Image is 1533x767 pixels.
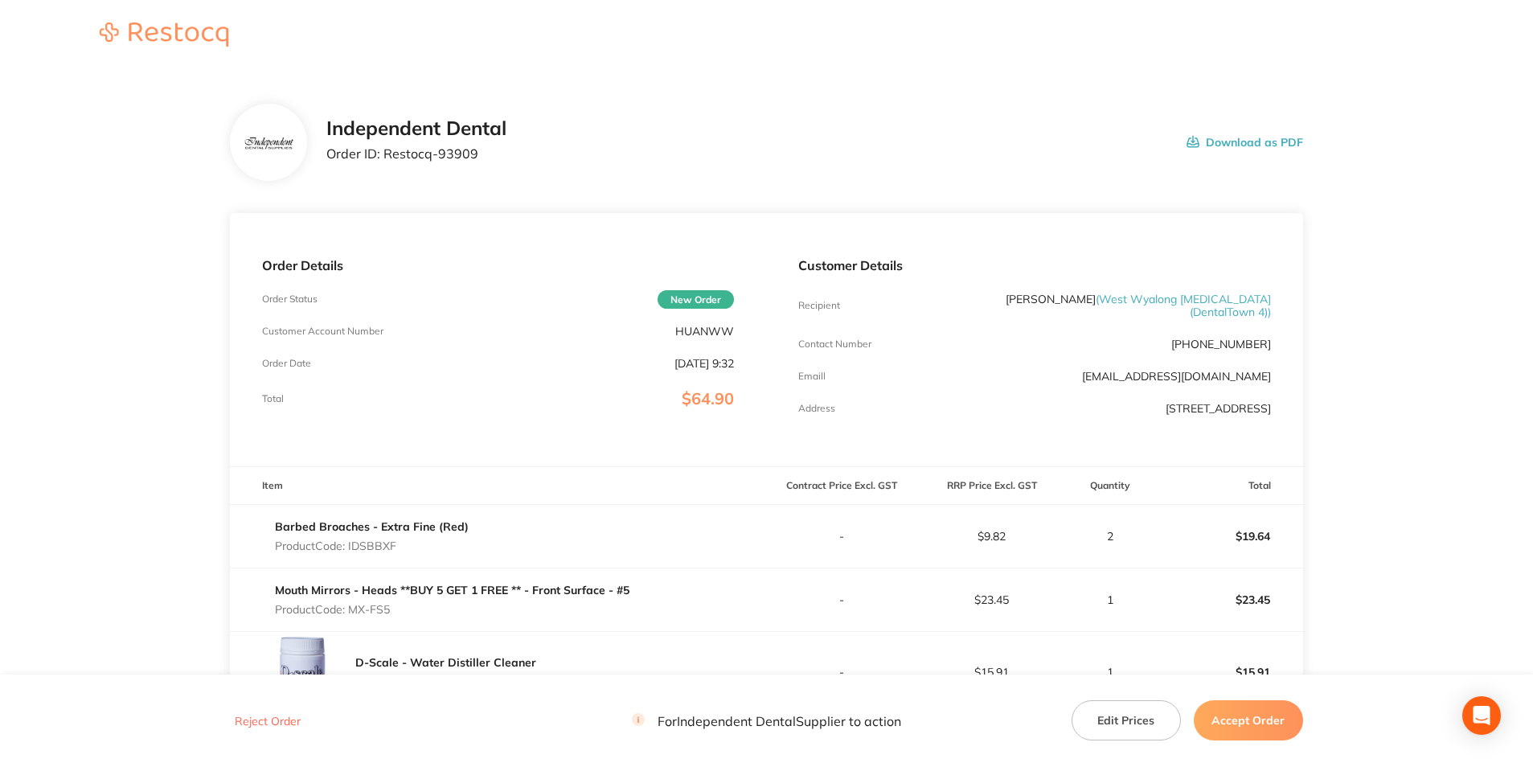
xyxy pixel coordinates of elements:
p: Customer Account Number [262,326,383,337]
button: Download as PDF [1187,117,1303,167]
p: Recipient [798,300,840,311]
button: Edit Prices [1072,700,1181,740]
p: Order ID: Restocq- 93909 [326,146,506,161]
p: HUANWW [675,325,734,338]
p: $9.82 [917,530,1066,543]
p: 2 [1068,530,1152,543]
button: Reject Order [230,714,305,728]
h2: Independent Dental [326,117,506,140]
p: Emaill [798,371,826,382]
p: Contact Number [798,338,871,350]
th: Contract Price Excl. GST [766,467,916,505]
p: - [767,530,916,543]
p: [STREET_ADDRESS] [1166,402,1271,415]
th: Total [1153,467,1303,505]
a: Mouth Mirrors - Heads **BUY 5 GET 1 FREE ** - Front Surface - #5 [275,583,629,597]
span: New Order [658,290,734,309]
img: Restocq logo [84,23,244,47]
p: Product Code: IDSBBXF [275,539,469,552]
p: 1 [1068,593,1152,606]
th: Item [230,467,766,505]
p: $19.64 [1154,517,1302,556]
p: Product Code: MX-FS5 [275,603,629,616]
a: D-Scale - Water Distiller Cleaner [355,655,536,670]
p: Customer Details [798,258,1270,273]
img: dGVmbnhqMA [262,632,342,712]
img: bzV5Y2k1dA [242,135,294,151]
a: Barbed Broaches - Extra Fine (Red) [275,519,469,534]
th: RRP Price Excl. GST [916,467,1067,505]
p: $15.91 [1154,653,1302,691]
p: For Independent Dental Supplier to action [632,713,901,728]
a: [EMAIL_ADDRESS][DOMAIN_NAME] [1082,369,1271,383]
p: - [767,666,916,679]
p: 1 [1068,666,1152,679]
p: Order Date [262,358,311,369]
p: Address [798,403,835,414]
div: Open Intercom Messenger [1462,696,1501,735]
span: ( West Wyalong [MEDICAL_DATA] (DentalTown 4) ) [1096,292,1271,319]
p: Order Details [262,258,734,273]
p: [PHONE_NUMBER] [1171,338,1271,351]
p: $23.45 [1154,580,1302,619]
p: $15.91 [917,666,1066,679]
button: Accept Order [1194,700,1303,740]
th: Quantity [1067,467,1153,505]
p: - [767,593,916,606]
p: [DATE] 9:32 [674,357,734,370]
a: Restocq logo [84,23,244,49]
p: Total [262,393,284,404]
p: $23.45 [917,593,1066,606]
span: $64.90 [682,388,734,408]
p: [PERSON_NAME] [956,293,1271,318]
p: Order Status [262,293,318,305]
